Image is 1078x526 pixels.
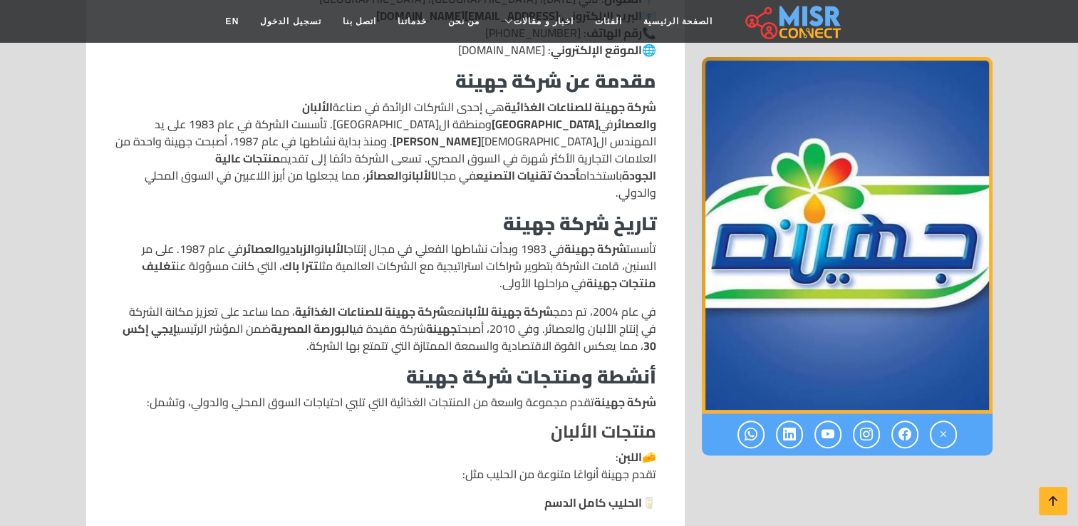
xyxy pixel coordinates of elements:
[249,8,331,35] a: تسجيل الدخول
[286,238,314,259] strong: الزبادي
[702,57,993,413] img: شركة جهينة
[618,446,642,468] strong: اللبن
[142,255,656,294] strong: تغليف منتجات جهينة
[115,240,656,292] p: تأسست في 1983 وبدأت نشاطها الفعلي في مجال إنتاج و و في عام 1987. على مر السنين، قامت الشركة بتطوي...
[633,8,723,35] a: الصفحة الرئيسية
[243,238,279,259] strong: العصائر
[437,8,490,35] a: من نحن
[551,39,642,61] strong: الموقع الإلكتروني
[115,303,656,354] p: في عام 2004، تم دمج مع ، مما ساعد على تعزيز مكانة الشركة في إنتاج الألبان والعصائر. وفي 2010، أصب...
[302,96,656,135] strong: الألبان والعصائر
[503,206,656,241] strong: تاريخ شركة جهينة
[544,494,642,511] strong: الحليب كامل الدسم
[408,165,435,186] strong: الألبان
[115,494,656,511] li: 🥛
[393,130,481,152] strong: [PERSON_NAME]
[115,393,656,411] p: تقدم مجموعة واسعة من المنتجات الغذائية التي تلبي احتياجات السوق المحلي والدولي، وتشمل:
[551,416,656,448] strong: منتجات الألبان
[584,8,633,35] a: الفئات
[426,318,457,339] strong: جهينة
[745,4,841,39] img: main.misr_connect
[514,15,574,28] span: اخبار و مقالات
[702,57,993,413] div: 1 / 1
[366,165,402,186] strong: العصائر
[295,301,447,322] strong: شركة جهينة للصناعات الغذائية
[594,391,656,413] strong: شركة جهينة
[455,63,656,98] strong: مقدمة عن شركة جهينة
[115,98,656,201] p: هي إحدى الشركات الرائدة في صناعة في ومنطقة ال[GEOGRAPHIC_DATA]. تأسست الشركة في عام 1983 على يد ا...
[271,318,353,339] strong: البورصة المصرية
[123,318,656,356] strong: إيجي إكس 30
[504,96,656,118] strong: شركة جهينة للصناعات الغذائية
[115,448,656,483] p: 🧀 : تقدم جهينة أنواعًا متنوعة من الحليب مثل:
[321,238,347,259] strong: الألبان
[476,165,579,186] strong: أحدث تقنيات التصنيع
[215,148,656,186] strong: منتجات عالية الجودة
[282,255,318,277] strong: تترا باك
[564,238,626,259] strong: شركة جهينة
[387,8,437,35] a: خدماتنا
[462,301,553,322] strong: شركة جهينة للألبان
[406,359,656,394] strong: أنشطة ومنتجات شركة جهينة
[490,8,584,35] a: اخبار و مقالات
[215,8,250,35] a: EN
[492,113,598,135] strong: [GEOGRAPHIC_DATA]
[332,8,387,35] a: اتصل بنا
